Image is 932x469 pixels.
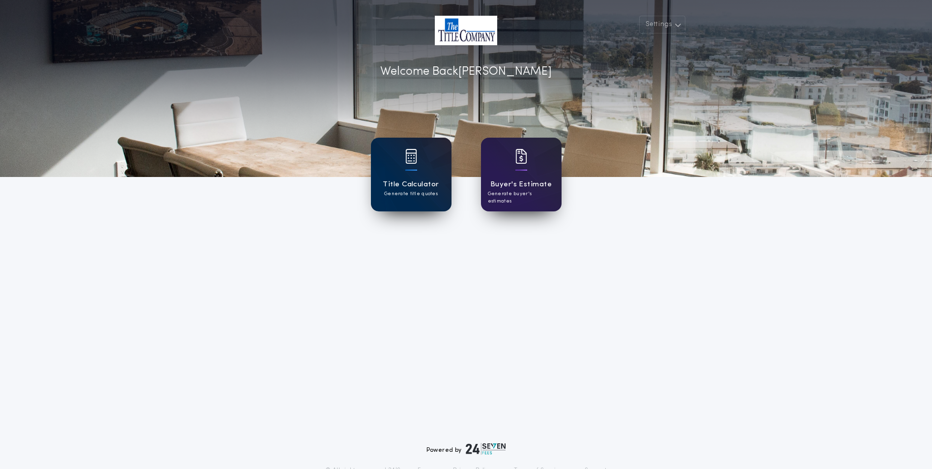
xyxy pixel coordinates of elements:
img: logo [466,443,506,455]
div: Powered by [426,443,506,455]
h1: Title Calculator [383,179,439,190]
a: card iconTitle CalculatorGenerate title quotes [371,138,452,211]
p: Generate buyer's estimates [488,190,555,205]
a: card iconBuyer's EstimateGenerate buyer's estimates [481,138,562,211]
p: Generate title quotes [384,190,438,198]
h1: Buyer's Estimate [490,179,552,190]
button: Settings [639,16,685,33]
p: Welcome Back [PERSON_NAME] [380,63,552,81]
img: card icon [515,149,527,164]
img: account-logo [435,16,497,45]
img: card icon [405,149,417,164]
